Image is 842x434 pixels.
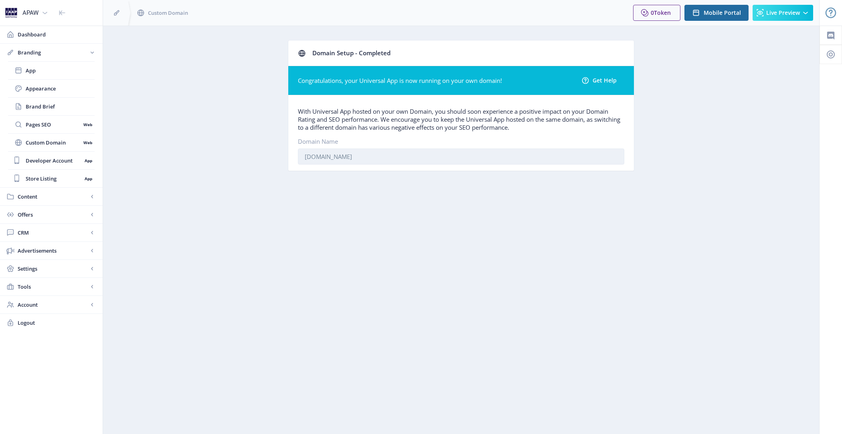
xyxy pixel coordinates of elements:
[766,10,800,16] span: Live Preview
[18,229,88,237] span: CRM
[8,80,95,97] a: Appearance
[574,72,624,88] a: Get Help
[26,102,95,111] span: Brand Brief
[26,157,82,165] span: Developer Account
[18,30,96,38] span: Dashboard
[26,66,95,74] span: App
[8,170,95,187] a: Store ListingApp
[18,247,88,255] span: Advertisements
[704,10,741,16] span: Mobile Portal
[18,193,88,201] span: Content
[81,121,95,129] nb-badge: Web
[18,319,96,327] span: Logout
[26,84,95,92] span: Appearance
[22,4,38,22] div: APAW
[26,121,81,129] span: Pages SEO
[81,139,95,147] nb-badge: Web
[18,301,88,309] span: Account
[654,9,671,16] span: Token
[18,211,88,219] span: Offers
[5,6,18,19] img: 94bfb64e-6fc1-4faa-92ae-d42304f7c417.png
[8,62,95,79] a: App
[8,98,95,115] a: Brand Brief
[684,5,749,21] button: Mobile Portal
[8,116,95,133] a: Pages SEOWeb
[8,152,95,169] a: Developer AccountApp
[26,175,82,183] span: Store Listing
[18,48,88,56] span: Branding
[298,137,618,145] label: Domain Name
[8,134,95,151] a: Custom DomainWeb
[82,157,95,165] nb-badge: App
[298,76,569,84] p: Congratulations, your Universal App is now running on your own domain!
[18,283,88,291] span: Tools
[18,265,88,273] span: Settings
[593,77,617,84] span: Get Help
[312,49,391,57] span: Domain Setup - Completed
[148,9,188,17] span: Custom Domain
[753,5,813,21] button: Live Preview
[298,107,624,131] p: With Universal App hosted on your own Domain, you should soon experience a positive impact on you...
[82,175,95,183] nb-badge: App
[633,5,680,21] button: 0Token
[26,139,81,147] span: Custom Domain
